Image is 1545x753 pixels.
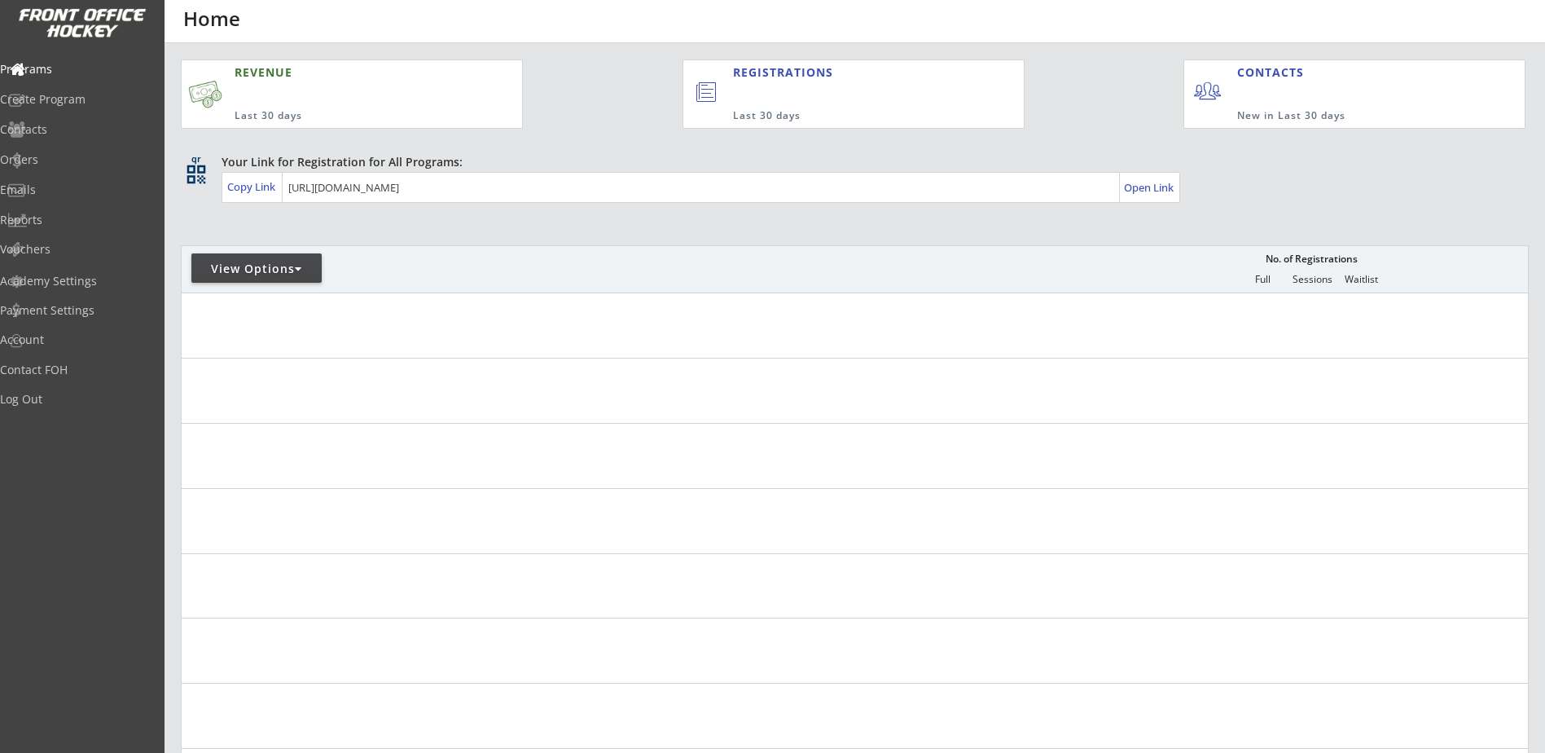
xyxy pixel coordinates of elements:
[235,64,445,81] div: REVENUE
[222,154,1478,170] div: Your Link for Registration for All Programs:
[186,154,205,165] div: qr
[191,261,322,277] div: View Options
[733,64,950,81] div: REGISTRATIONS
[1288,274,1337,285] div: Sessions
[184,162,208,187] button: qr_code
[227,179,279,194] div: Copy Link
[1237,109,1449,123] div: New in Last 30 days
[235,109,445,123] div: Last 30 days
[733,109,959,123] div: Last 30 days
[1337,274,1385,285] div: Waitlist
[1124,181,1175,195] div: Open Link
[1238,274,1287,285] div: Full
[1124,176,1175,199] a: Open Link
[1237,64,1311,81] div: CONTACTS
[1261,253,1362,265] div: No. of Registrations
